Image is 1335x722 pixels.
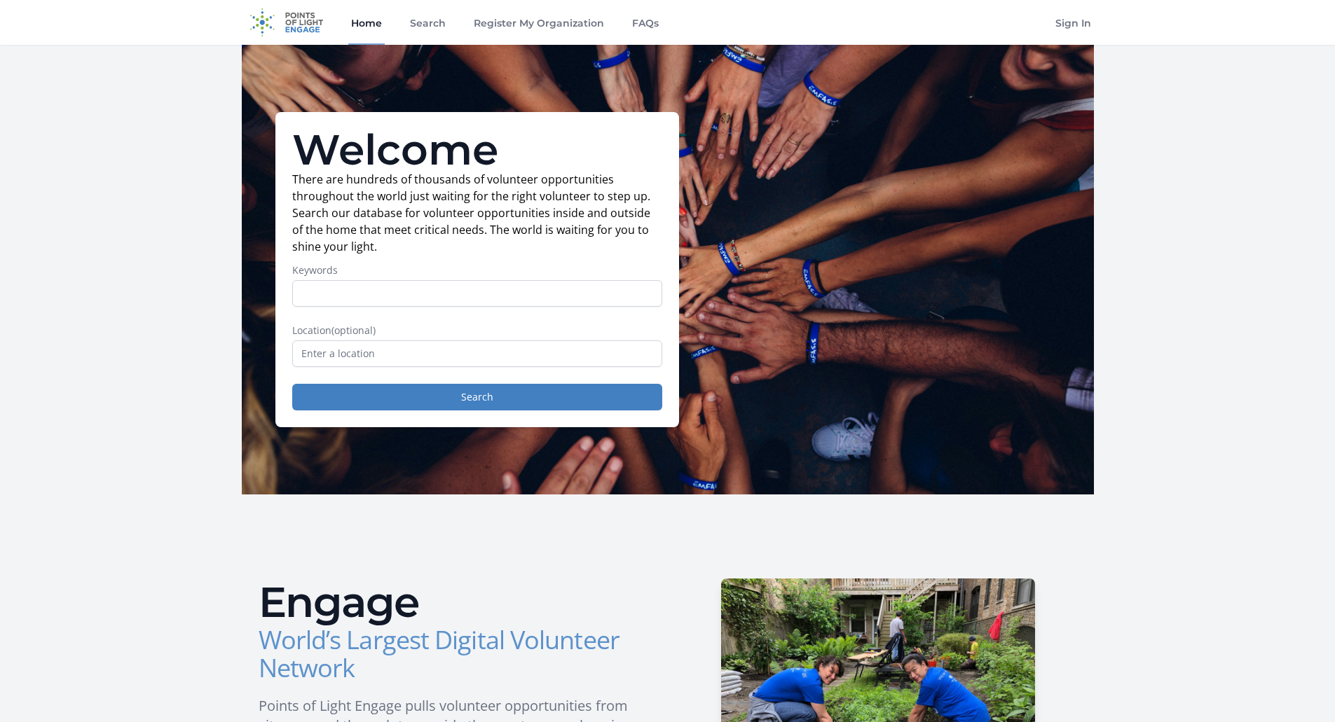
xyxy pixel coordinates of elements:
h3: World’s Largest Digital Volunteer Network [259,626,657,682]
button: Search [292,384,662,410]
span: (optional) [331,324,376,337]
label: Location [292,324,662,338]
input: Enter a location [292,340,662,367]
label: Keywords [292,263,662,277]
p: There are hundreds of thousands of volunteer opportunities throughout the world just waiting for ... [292,171,662,255]
h2: Engage [259,581,657,623]
h1: Welcome [292,129,662,171]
